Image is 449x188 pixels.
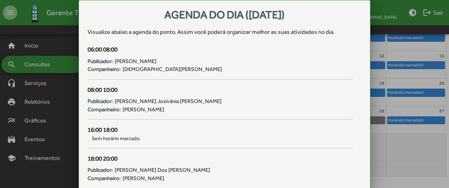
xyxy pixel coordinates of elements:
strong: Publicador: [88,97,113,106]
span: Agenda do dia ([DATE]) [164,8,285,21]
span: [PERSON_NAME] Dos [PERSON_NAME] [115,166,210,174]
strong: Companheiro: [88,65,121,73]
div: 16:00 18:00 [88,125,353,135]
strong: Companheiro: [88,174,121,183]
strong: Publicador: [88,166,113,174]
div: 08:00 10:00 [88,85,353,95]
strong: Companheiro: [88,106,121,114]
span: [DEMOGRAPHIC_DATA][PERSON_NAME] [123,65,222,73]
strong: Publicador: [88,57,113,66]
div: Visualize abaixo a agenda do ponto . Assim você poderá organizar melhor as suas atividades no dia. [88,28,361,36]
span: [PERSON_NAME] [123,174,164,183]
span: [PERSON_NAME] Josivânia [PERSON_NAME] [115,97,222,106]
span: [PERSON_NAME] [123,106,164,114]
div: 06:00 08:00 [88,45,353,54]
span: [PERSON_NAME] [115,57,156,66]
div: 18:00 20:00 [88,154,353,164]
span: Sem horário marcado. [88,135,353,142]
